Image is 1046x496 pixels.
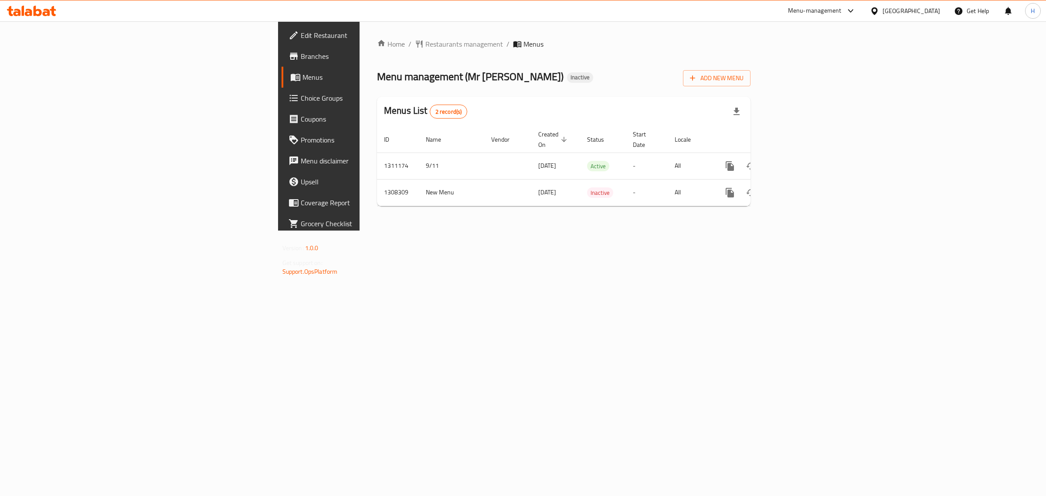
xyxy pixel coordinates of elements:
span: Menus [302,72,446,82]
span: Active [587,161,609,171]
button: more [720,182,740,203]
button: more [720,156,740,177]
div: Inactive [587,187,613,198]
span: Inactive [587,188,613,198]
a: Menus [282,67,453,88]
span: [DATE] [538,160,556,171]
a: Upsell [282,171,453,192]
td: - [626,153,668,179]
a: Branches [282,46,453,67]
a: Coupons [282,109,453,129]
span: Branches [301,51,446,61]
span: Status [587,134,615,145]
nav: breadcrumb [377,39,751,49]
h2: Menus List [384,104,467,119]
span: [DATE] [538,187,556,198]
span: Menu disclaimer [301,156,446,166]
span: Menus [523,39,543,49]
button: Add New Menu [683,70,751,86]
span: Restaurants management [425,39,503,49]
a: Support.OpsPlatform [282,266,338,277]
li: / [506,39,509,49]
a: Choice Groups [282,88,453,109]
span: Upsell [301,177,446,187]
a: Restaurants management [415,39,503,49]
span: Get support on: [282,257,323,268]
span: Menu management ( Mr [PERSON_NAME] ) [377,67,564,86]
th: Actions [713,126,810,153]
span: Choice Groups [301,93,446,103]
span: Promotions [301,135,446,145]
td: All [668,153,713,179]
table: enhanced table [377,126,810,206]
div: Inactive [567,72,593,83]
div: Export file [726,101,747,122]
td: - [626,179,668,206]
span: 1.0.0 [305,242,319,254]
span: Inactive [567,74,593,81]
div: Menu-management [788,6,842,16]
span: Version: [282,242,304,254]
a: Coverage Report [282,192,453,213]
span: Name [426,134,452,145]
span: Grocery Checklist [301,218,446,229]
a: Promotions [282,129,453,150]
span: 2 record(s) [430,108,467,116]
span: Add New Menu [690,73,744,84]
div: Total records count [430,105,468,119]
span: H [1031,6,1035,16]
span: Coupons [301,114,446,124]
div: [GEOGRAPHIC_DATA] [883,6,940,16]
span: Vendor [491,134,521,145]
span: Start Date [633,129,657,150]
span: ID [384,134,401,145]
span: Locale [675,134,702,145]
td: All [668,179,713,206]
a: Menu disclaimer [282,150,453,171]
a: Edit Restaurant [282,25,453,46]
button: Change Status [740,156,761,177]
span: Edit Restaurant [301,30,446,41]
a: Grocery Checklist [282,213,453,234]
span: Created On [538,129,570,150]
span: Coverage Report [301,197,446,208]
button: Change Status [740,182,761,203]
